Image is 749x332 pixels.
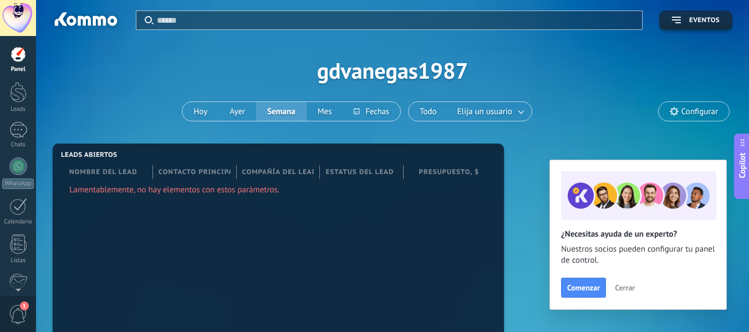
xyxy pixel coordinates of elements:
[2,257,34,264] div: Listas
[409,102,448,121] button: Todo
[2,106,34,113] div: Leads
[561,244,715,266] span: Nuestros socios pueden configurar tu panel de control.
[2,218,34,226] div: Calendario
[567,284,600,292] span: Comenzar
[681,107,718,116] span: Configurar
[61,151,117,159] span: Leads abiertos
[2,141,34,149] div: Chats
[561,278,606,298] button: Comenzar
[182,102,218,121] button: Hoy
[659,11,732,30] button: Eventos
[737,152,748,178] span: Copilot
[20,302,29,310] span: 1
[2,66,34,73] div: Panel
[448,102,532,121] button: Elija un usuario
[561,229,715,239] h2: ¿Necesitas ayuda de un experto?
[307,102,343,121] button: Mes
[610,279,640,296] button: Cerrar
[2,178,34,189] div: WhatsApp
[218,102,256,121] button: Ayer
[689,17,720,24] span: Eventos
[256,102,307,121] button: Semana
[615,284,635,292] span: Cerrar
[455,104,514,119] span: Elija un usuario
[343,102,400,121] button: Fechas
